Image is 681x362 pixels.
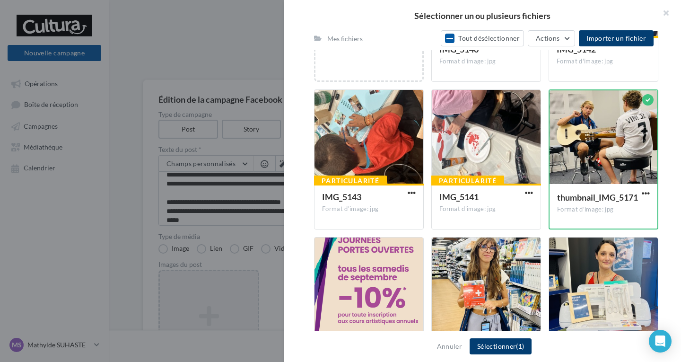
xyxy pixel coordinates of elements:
div: Mes fichiers [327,34,363,44]
div: Particularité [314,176,387,186]
div: Format d'image: jpg [439,205,533,213]
span: IMG_5143 [322,192,361,202]
div: Format d'image: jpg [557,205,650,214]
button: Actions [528,30,575,46]
button: Tout désélectionner [441,30,524,46]
button: Annuler [433,341,466,352]
h2: Sélectionner un ou plusieurs fichiers [299,11,666,20]
div: Format d'image: jpg [557,57,650,66]
div: Particularité [431,176,504,186]
div: Open Intercom Messenger [649,330,672,353]
span: IMG_5141 [439,192,479,202]
div: Format d'image: jpg [322,205,416,213]
button: Importer un fichier [579,30,654,46]
span: thumbnail_IMG_5171 [557,192,638,203]
button: Sélectionner(1) [470,338,532,354]
span: (1) [516,342,524,350]
div: Format d'image: jpg [439,57,533,66]
span: Importer un fichier [586,34,646,42]
span: Actions [536,34,559,42]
